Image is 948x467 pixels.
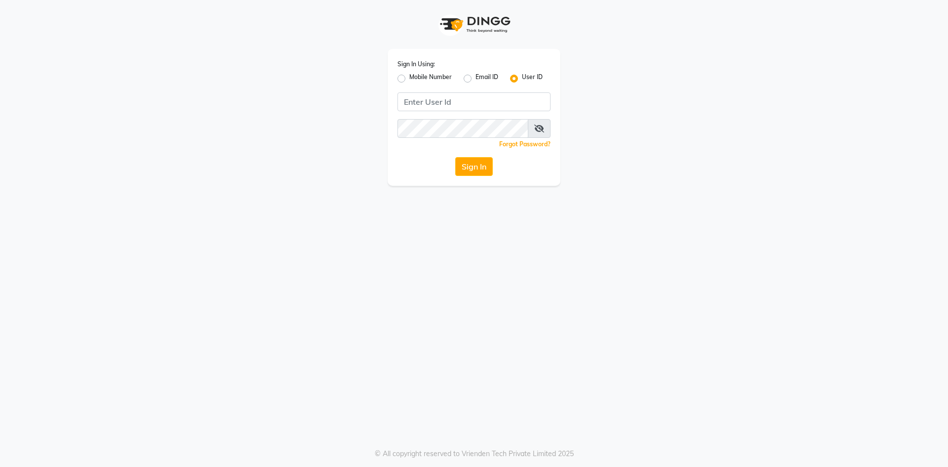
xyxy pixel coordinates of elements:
label: Mobile Number [409,73,452,85]
label: Sign In Using: [397,60,435,69]
label: User ID [522,73,543,85]
button: Sign In [455,157,493,176]
input: Username [397,92,551,111]
label: Email ID [475,73,498,85]
img: logo1.svg [434,10,513,39]
a: Forgot Password? [499,140,551,148]
input: Username [397,119,528,138]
